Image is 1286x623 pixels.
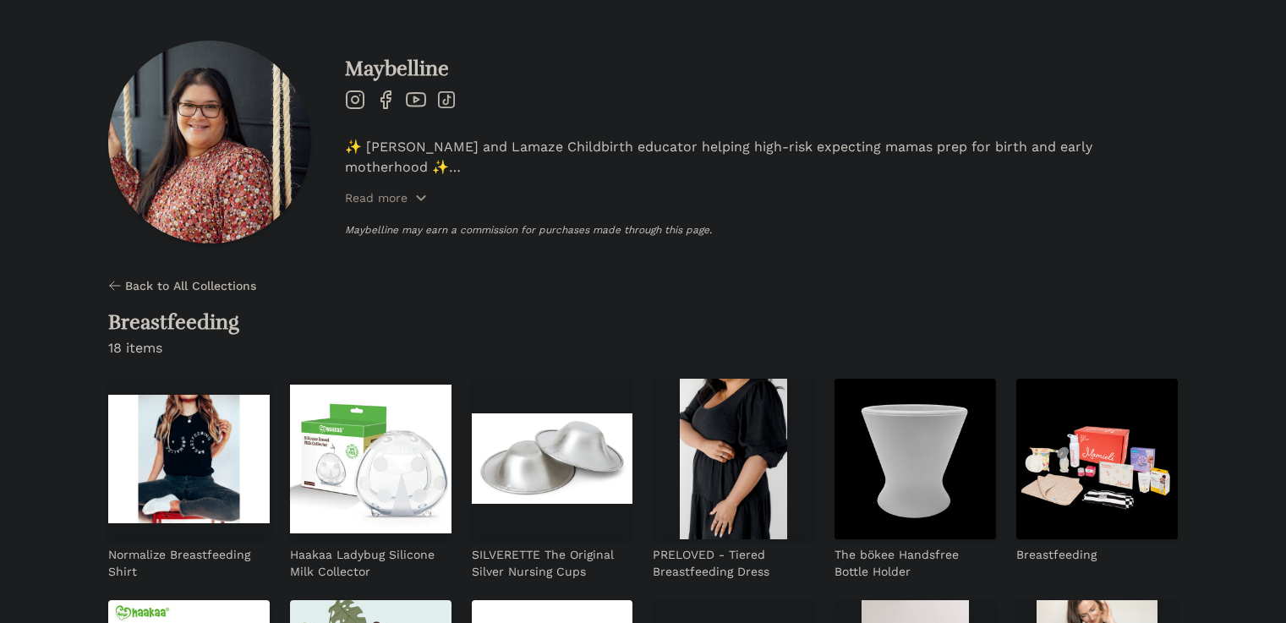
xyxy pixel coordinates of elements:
p: PRELOVED - Tiered Breastfeeding Dress [653,546,814,580]
p: 18 items [108,338,162,358]
img: Normalize Breastfeeding Shirt [108,379,270,540]
p: Read more [345,189,408,206]
span: Back to All Collections [125,277,256,294]
p: Normalize Breastfeeding Shirt [108,546,270,580]
p: Haakaa Ladybug Silicone Milk Collector [290,546,451,580]
a: PRELOVED - Tiered Breastfeeding Dress [653,539,814,580]
img: SILVERETTE The Original Silver Nursing Cups [472,379,633,540]
img: Breastfeeding [1016,379,1178,540]
p: SILVERETTE The Original Silver Nursing Cups [472,546,633,580]
img: Haakaa Ladybug Silicone Milk Collector [290,379,451,540]
img: The bökee Handsfree Bottle Holder [835,379,996,540]
a: Normalize Breastfeeding Shirt [108,539,270,580]
h2: Breastfeeding [108,311,238,335]
a: Haakaa Ladybug Silicone Milk Collector [290,539,451,580]
a: SILVERETTE The Original Silver Nursing Cups [472,539,633,580]
p: ✨ [PERSON_NAME] and Lamaze Childbirth educator helping high-risk expecting mamas prep for birth a... [345,137,1178,178]
a: Maybelline [345,56,449,81]
a: Breastfeeding [1016,539,1097,563]
button: Read more [345,189,428,206]
p: Maybelline may earn a commission for purchases made through this page. [345,223,1178,237]
a: Back to All Collections [108,277,256,294]
a: The bökee Handsfree Bottle Holder [835,539,996,580]
img: PRELOVED - Tiered Breastfeeding Dress [653,379,814,540]
p: Breastfeeding [1016,546,1097,563]
p: The bökee Handsfree Bottle Holder [835,546,996,580]
img: Profile picture [108,41,311,243]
